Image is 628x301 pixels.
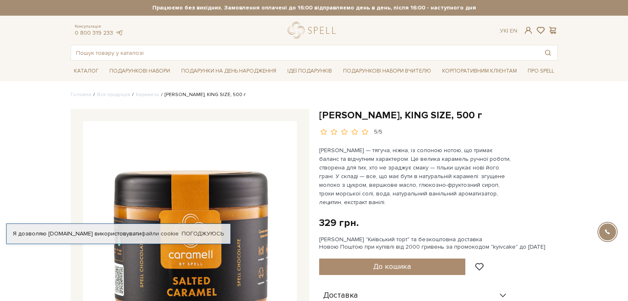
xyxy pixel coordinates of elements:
div: [PERSON_NAME] "Київський торт" та безкоштовна доставка Новою Поштою при купівлі від 2000 гривень ... [319,236,558,251]
a: файли cookie [141,230,179,237]
a: telegram [115,29,123,36]
p: [PERSON_NAME] — тягуча, ніжна, із солоною нотою, що тримає баланс та відчутним характером. Це вел... [319,146,513,207]
strong: Працюємо без вихідних. Замовлення оплачені до 16:00 відправляємо день в день, після 16:00 - насту... [71,4,558,12]
div: 329 грн. [319,216,359,229]
a: Подарункові набори [106,65,173,78]
a: Головна [71,92,91,98]
a: logo [288,22,339,39]
div: Я дозволяю [DOMAIN_NAME] використовувати [7,230,230,238]
a: 0 800 319 233 [75,29,113,36]
span: Консультація: [75,24,123,29]
span: Доставка [323,292,358,299]
button: Пошук товару у каталозі [538,45,557,60]
a: Корпоративним клієнтам [439,65,520,78]
span: До кошика [373,262,411,271]
input: Пошук товару у каталозі [71,45,538,60]
a: Подарункові набори Вчителю [340,64,434,78]
a: Погоджуюсь [182,230,224,238]
a: En [510,27,517,34]
a: Вся продукція [97,92,130,98]
div: Ук [500,27,517,35]
a: Про Spell [524,65,557,78]
li: [PERSON_NAME], KING SIZE, 500 г [159,91,246,99]
span: | [507,27,508,34]
button: До кошика [319,259,466,275]
div: 5/5 [374,128,382,136]
h1: [PERSON_NAME], KING SIZE, 500 г [319,109,558,122]
a: Каталог [71,65,102,78]
a: Карамель [136,92,159,98]
a: Ідеї подарунків [284,65,335,78]
a: Подарунки на День народження [178,65,280,78]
